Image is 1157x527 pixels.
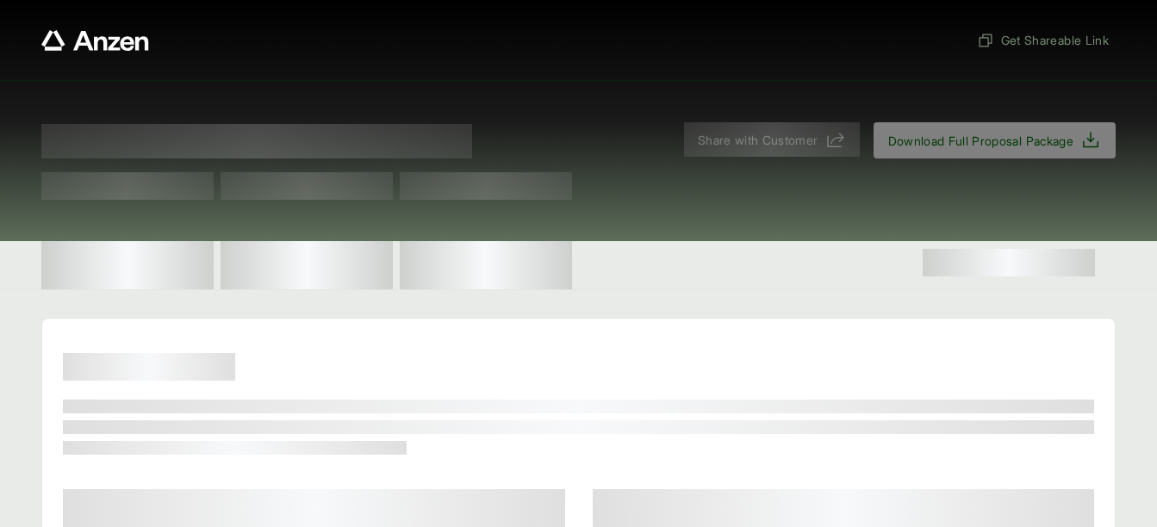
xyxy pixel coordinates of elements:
a: Anzen website [41,30,149,51]
button: Get Shareable Link [970,24,1116,56]
span: Proposal for [41,124,472,158]
span: Test [221,172,393,200]
span: Share with Customer [698,131,818,149]
span: Test [400,172,572,200]
span: Get Shareable Link [977,31,1109,49]
span: Test [41,172,214,200]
